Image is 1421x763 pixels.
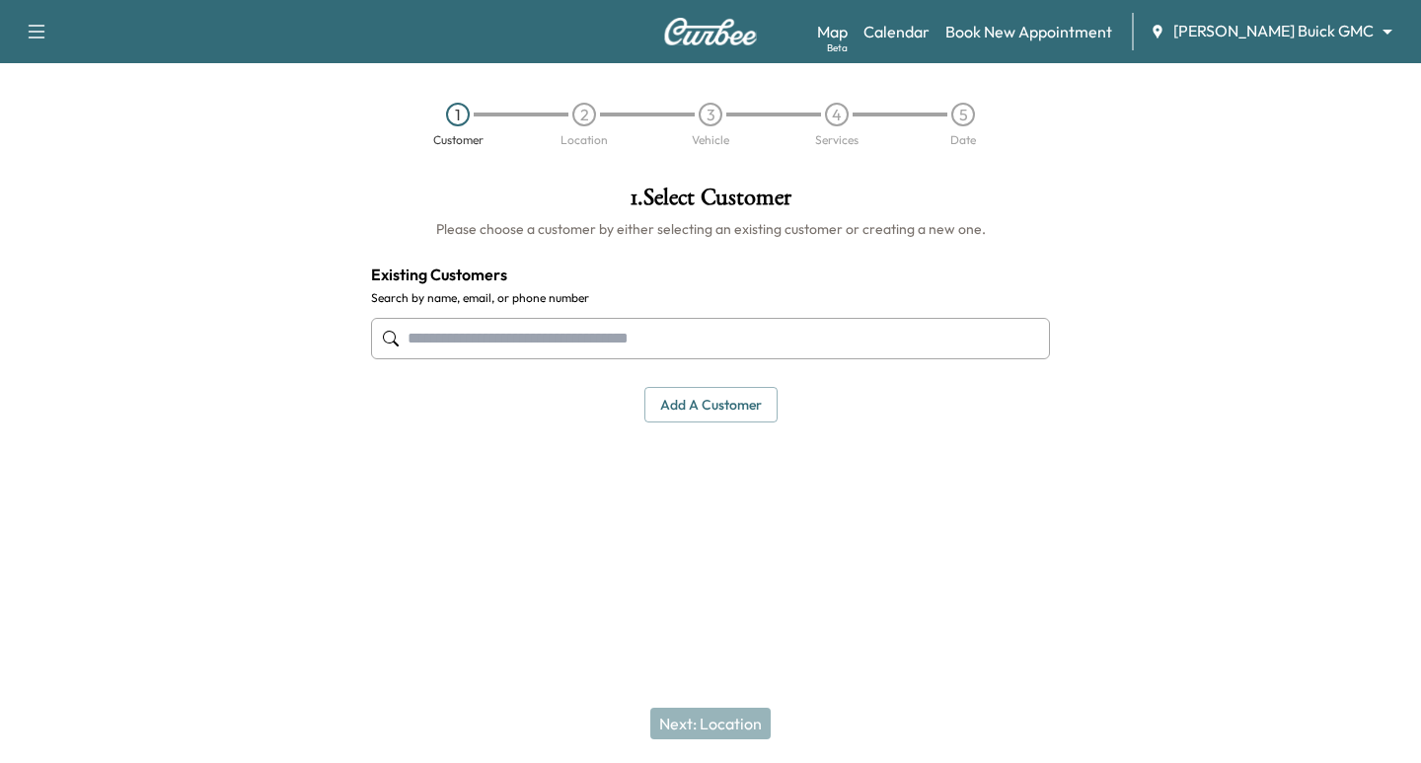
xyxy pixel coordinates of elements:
div: 3 [699,103,722,126]
span: [PERSON_NAME] Buick GMC [1173,20,1374,42]
a: MapBeta [817,20,848,43]
label: Search by name, email, or phone number [371,290,1050,306]
div: 5 [951,103,975,126]
button: Add a customer [644,387,778,423]
div: Date [950,134,976,146]
div: Location [561,134,608,146]
a: Book New Appointment [945,20,1112,43]
div: 1 [446,103,470,126]
div: 4 [825,103,849,126]
div: 2 [572,103,596,126]
div: Vehicle [692,134,729,146]
h1: 1 . Select Customer [371,186,1050,219]
h6: Please choose a customer by either selecting an existing customer or creating a new one. [371,219,1050,239]
div: Customer [433,134,484,146]
img: Curbee Logo [663,18,758,45]
div: Beta [827,40,848,55]
div: Services [815,134,859,146]
a: Calendar [863,20,930,43]
h4: Existing Customers [371,263,1050,286]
